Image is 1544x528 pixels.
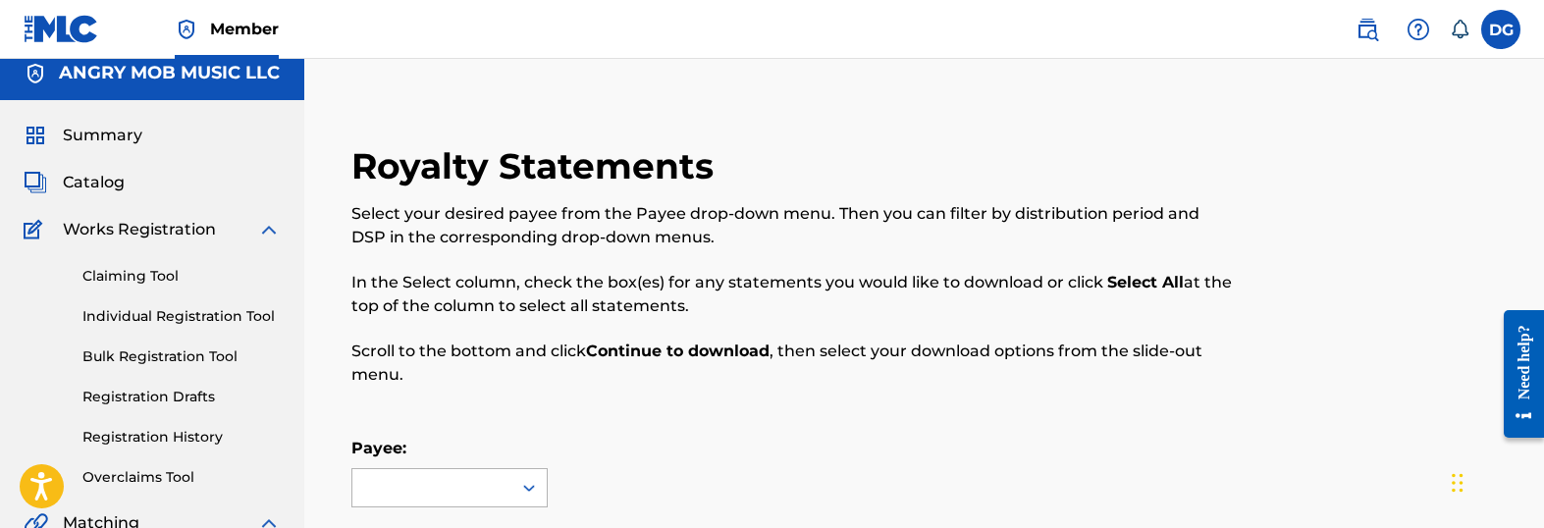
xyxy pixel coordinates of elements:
[24,62,47,85] img: Accounts
[1452,453,1464,512] div: Drag
[351,439,406,457] label: Payee:
[82,266,281,287] a: Claiming Tool
[1450,20,1469,39] div: Notifications
[63,124,142,147] span: Summary
[586,342,770,360] strong: Continue to download
[24,171,47,194] img: Catalog
[82,427,281,448] a: Registration History
[82,346,281,367] a: Bulk Registration Tool
[351,144,723,188] h2: Royalty Statements
[24,124,47,147] img: Summary
[1481,10,1520,49] div: User Menu
[1107,273,1184,291] strong: Select All
[63,218,216,241] span: Works Registration
[24,124,142,147] a: SummarySummary
[1348,10,1387,49] a: Public Search
[63,171,125,194] span: Catalog
[351,202,1234,249] p: Select your desired payee from the Payee drop-down menu. Then you can filter by distribution peri...
[351,271,1234,318] p: In the Select column, check the box(es) for any statements you would like to download or click at...
[351,340,1234,387] p: Scroll to the bottom and click , then select your download options from the slide-out menu.
[1446,434,1544,528] iframe: Chat Widget
[257,218,281,241] img: expand
[82,306,281,327] a: Individual Registration Tool
[24,218,49,241] img: Works Registration
[1356,18,1379,41] img: search
[24,171,125,194] a: CatalogCatalog
[1407,18,1430,41] img: help
[1489,295,1544,453] iframe: Resource Center
[24,15,99,43] img: MLC Logo
[1399,10,1438,49] div: Help
[59,62,280,84] h5: ANGRY MOB MUSIC LLC
[82,467,281,488] a: Overclaims Tool
[210,18,279,40] span: Member
[175,18,198,41] img: Top Rightsholder
[82,387,281,407] a: Registration Drafts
